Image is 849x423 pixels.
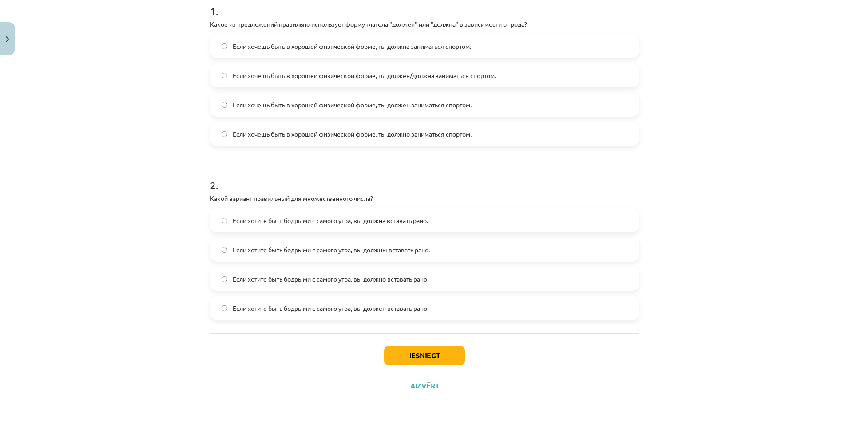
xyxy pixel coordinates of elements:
input: Если хотите быть бодрыми с самого утра, вы должно вставать рано. [222,276,227,282]
span: Если хочешь быть в хорошей физической форме, ты должна заниматься спортом. [233,42,471,51]
input: Если хочешь быть в хорошей физической форме, ты должен/должна заниматься спортом. [222,73,227,78]
p: Какое из предложений правильно использует форму глагола "должен" или "должна" в зависимости от рода? [210,20,639,29]
button: Aizvērt [408,381,441,390]
span: Если хотите быть бодрыми с самого утра, вы должна вставать рано. [233,216,428,225]
p: Какой вариант правильный для множественного числа? [210,194,639,203]
span: Если хотите быть бодрыми с самого утра, вы должно вставать рано. [233,274,428,284]
span: Если хочешь быть в хорошей физической форме, ты должен заниматься спортом. [233,100,472,110]
input: Если хотите быть бодрыми с самого утра, вы должна вставать рано. [222,218,227,223]
span: Если хочешь быть в хорошей физической форме, ты должно заниматься спортом. [233,129,472,139]
input: Если хочешь быть в хорошей физической форме, ты должен заниматься спортом. [222,102,227,108]
input: Если хотите быть бодрыми с самого утра, вы должны вставать рано. [222,247,227,253]
span: Если хочешь быть в хорошей физической форме, ты должен/должна заниматься спортом. [233,71,496,80]
input: Если хочешь быть в хорошей физической форме, ты должна заниматься спортом. [222,43,227,49]
input: Если хотите быть бодрыми с самого утра, вы должен вставать рано. [222,305,227,311]
span: Если хотите быть бодрыми с самого утра, вы должны вставать рано. [233,245,430,255]
input: Если хочешь быть в хорошей физической форме, ты должно заниматься спортом. [222,131,227,137]
img: icon-close-lesson-0947bae3869378f0d4975bcd49f059093ad1ed9edebbc8119c70593378902aed.svg [6,36,9,42]
button: Iesniegt [384,346,465,365]
h1: 2 . [210,164,639,191]
span: Если хотите быть бодрыми с самого утра, вы должен вставать рано. [233,304,428,313]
